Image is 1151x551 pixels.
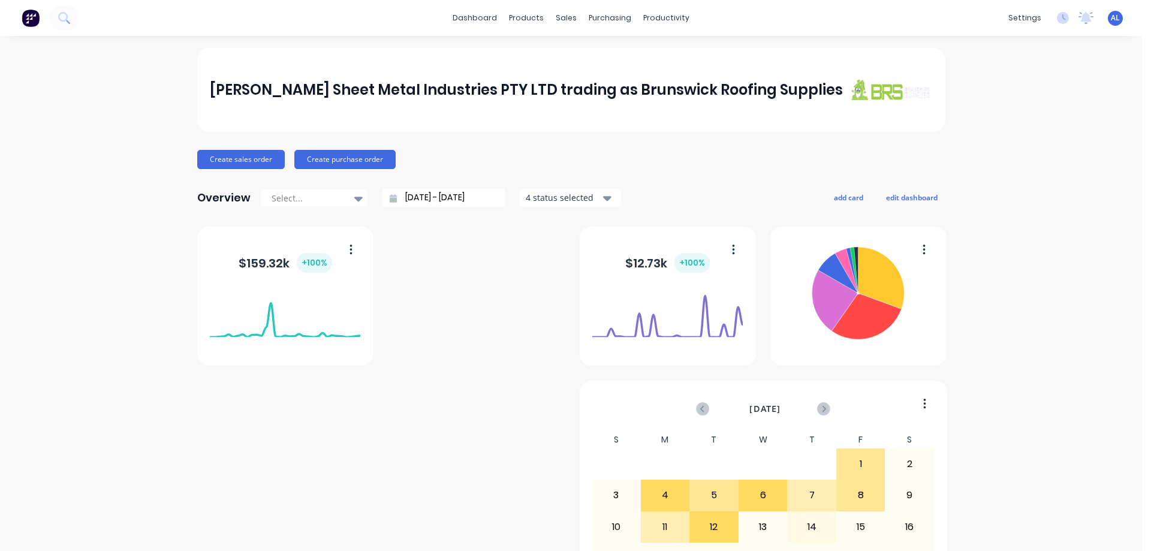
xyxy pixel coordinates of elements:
div: 6 [739,480,787,510]
div: 13 [739,512,787,542]
div: + 100 % [297,253,332,273]
div: products [503,9,550,27]
button: Create purchase order [294,150,396,169]
div: S [885,431,934,448]
div: T [689,431,739,448]
div: F [836,431,885,448]
div: 9 [885,480,933,510]
div: $ 12.73k [625,253,710,273]
div: productivity [637,9,695,27]
button: add card [826,189,871,205]
button: edit dashboard [878,189,945,205]
div: $ 159.32k [239,253,332,273]
div: 5 [690,480,738,510]
div: 16 [885,512,933,542]
div: M [641,431,690,448]
div: 12 [690,512,738,542]
a: dashboard [447,9,503,27]
div: sales [550,9,583,27]
img: J A Sheet Metal Industries PTY LTD trading as Brunswick Roofing Supplies [848,79,932,101]
div: purchasing [583,9,637,27]
div: + 100 % [674,253,710,273]
div: 15 [837,512,885,542]
button: 4 status selected [519,189,621,207]
div: 10 [592,512,640,542]
div: 4 status selected [526,191,601,204]
button: Create sales order [197,150,285,169]
div: 2 [885,449,933,479]
div: T [787,431,836,448]
div: 14 [788,512,836,542]
div: 7 [788,480,836,510]
div: W [739,431,788,448]
div: 3 [592,480,640,510]
img: Factory [22,9,40,27]
span: [DATE] [749,402,781,415]
div: Overview [197,186,251,210]
div: 8 [837,480,885,510]
div: 4 [641,480,689,510]
div: 11 [641,512,689,542]
div: 1 [837,449,885,479]
div: [PERSON_NAME] Sheet Metal Industries PTY LTD trading as Brunswick Roofing Supplies [210,78,843,102]
div: S [592,431,641,448]
div: settings [1002,9,1047,27]
span: AL [1111,13,1120,23]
